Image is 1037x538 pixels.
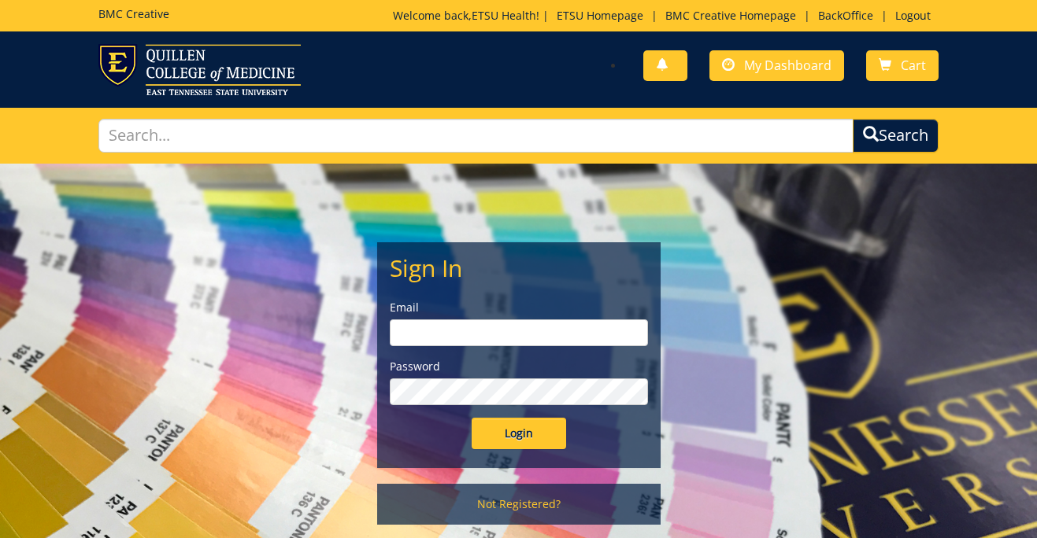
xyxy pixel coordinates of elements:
h5: BMC Creative [98,8,169,20]
a: My Dashboard [709,50,844,81]
a: BMC Creative Homepage [657,8,804,23]
span: My Dashboard [744,57,831,74]
a: BackOffice [810,8,881,23]
input: Search... [98,119,854,153]
a: ETSU Homepage [549,8,651,23]
input: Login [472,418,566,449]
button: Search [853,119,939,153]
a: ETSU Health [472,8,536,23]
span: Cart [901,57,926,74]
img: ETSU logo [98,44,301,95]
a: Logout [887,8,939,23]
a: Not Registered? [377,484,661,525]
a: Cart [866,50,939,81]
label: Email [390,300,648,315]
h2: Sign In [390,255,648,281]
label: Password [390,359,648,374]
p: Welcome back, ! | | | | [393,8,939,24]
